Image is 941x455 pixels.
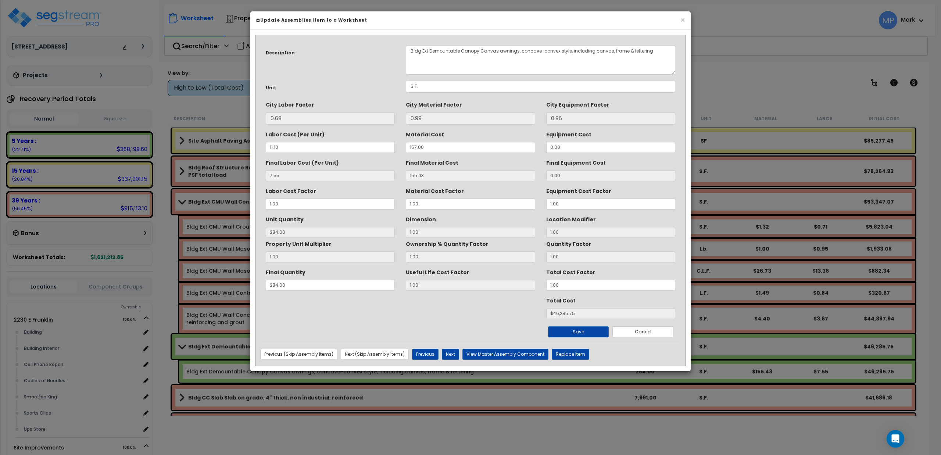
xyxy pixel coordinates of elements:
[612,326,673,337] button: Cancel
[548,326,609,337] button: Save
[546,128,591,138] label: Equipment Cost
[266,128,325,138] label: Labor Cost (Per Unit)
[256,17,367,23] b: Update Assemblies Item to a Worksheet
[266,238,332,248] label: Property Unit Multiplier
[546,213,596,223] label: Location Modifier
[266,98,314,108] label: City Labor Factor
[266,85,276,91] small: Unit
[442,349,459,360] button: Next
[406,266,469,276] label: Useful Life Cost Factor
[406,98,462,108] label: City Material Factor
[546,185,611,195] label: Equipment Cost Factor
[266,185,316,195] label: Labor Cost Factor
[266,213,304,223] label: Unit Quantity
[462,349,548,360] button: View Master Assembly Component
[406,157,458,166] label: Final Material Cost
[406,185,464,195] label: Material Cost Factor
[341,349,409,360] button: Next (Skip Assembly Items)
[406,238,489,248] label: Ownership % Quantity Factor
[266,50,295,56] small: Description
[406,45,675,75] textarea: Bldg Ext Demountable Canopy Canvas awnings, concave-convex style, including canvas, frame & lette...
[546,98,609,108] label: City Equipment Factor
[260,349,337,360] button: Previous (Skip Assembly Items)
[412,349,439,360] button: Previous
[887,430,904,448] div: Open Intercom Messenger
[546,266,595,276] label: Total Cost Factor
[680,16,685,24] button: ×
[266,157,339,166] label: Final Labor Cost (Per Unit)
[406,128,444,138] label: Material Cost
[266,266,305,276] label: Final Quantity
[546,157,606,166] label: Final Equipment Cost
[546,238,591,248] label: Quantity Factor
[406,213,436,223] label: Dimension
[546,294,576,304] label: Total Cost
[552,349,589,360] button: Replace Item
